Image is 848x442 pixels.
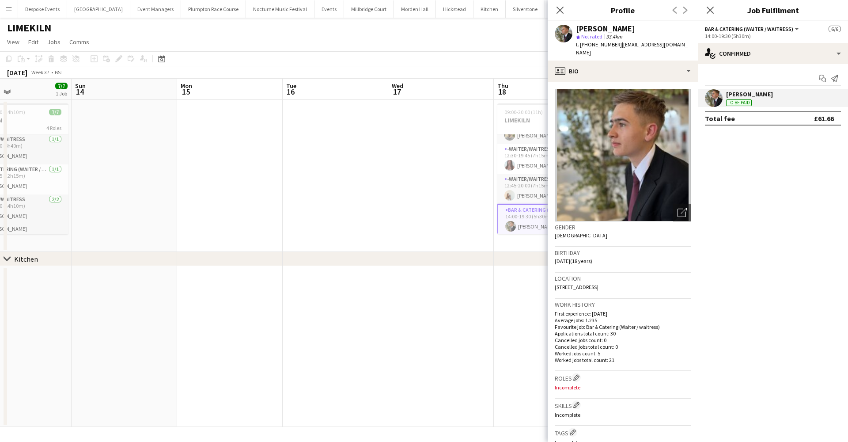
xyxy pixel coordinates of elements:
div: [PERSON_NAME] [576,25,635,33]
span: 7/7 [55,83,68,89]
h3: Gender [555,223,691,231]
span: [STREET_ADDRESS] [555,284,598,290]
h3: Roles [555,373,691,382]
div: Bio [548,61,698,82]
h1: LIMEKILN [7,21,51,34]
span: 16 [285,87,296,97]
div: Kitchen [14,255,38,263]
div: [DATE] [7,68,27,77]
div: Total fee [705,114,735,123]
span: 4 Roles [46,125,61,131]
span: Edit [28,38,38,46]
span: 6/6 [829,26,841,32]
button: Events [314,0,344,18]
div: 1 Job [56,90,67,97]
p: Incomplete [555,412,691,418]
button: Morden Hall [394,0,436,18]
span: Bar & Catering (Waiter / waitress) [705,26,793,32]
div: £61.66 [814,114,834,123]
h3: Skills [555,400,691,410]
app-card-role: Bar & Catering (Waiter / waitress)1/114:00-19:30 (5h30m)[PERSON_NAME] [497,204,596,236]
button: Kitchen [473,0,506,18]
p: First experience: [DATE] [555,310,691,317]
h3: Birthday [555,249,691,257]
span: | [EMAIL_ADDRESS][DOMAIN_NAME] [576,41,688,56]
button: Plumpton Race Course [181,0,246,18]
span: View [7,38,19,46]
h3: Location [555,274,691,282]
span: [DEMOGRAPHIC_DATA] [555,232,607,239]
span: Wed [392,82,403,90]
button: Event Managers [130,0,181,18]
p: Incomplete [555,384,691,391]
app-card-role: -Waiter/Waitress1/112:45-20:00 (7h15m)[PERSON_NAME] [497,174,596,204]
app-card-role: -Waiter/Waitress1/112:30-19:45 (7h15m)[PERSON_NAME] [497,144,596,174]
img: Crew avatar or photo [555,89,691,221]
h3: LIMEKILN [497,116,596,124]
button: Bespoke Events [18,0,67,18]
div: [PERSON_NAME] [726,90,773,98]
button: Silverstone [506,0,545,18]
button: Hickstead [436,0,473,18]
h3: Work history [555,301,691,309]
p: Cancelled jobs total count: 0 [555,343,691,350]
h3: Job Fulfilment [698,4,848,16]
a: Jobs [44,36,64,48]
button: Nocturne Music Festival [246,0,314,18]
span: 18 [496,87,508,97]
span: 09:00-20:00 (11h) [504,109,543,115]
app-job-card: 09:00-20:00 (11h)6/6LIMEKILN6 Roles[PERSON_NAME]Bar & Catering (Waiter / waitress)1/111:15-19:30 ... [497,103,596,234]
span: Sun [75,82,86,90]
a: Comms [66,36,93,48]
span: 7/7 [49,109,61,115]
span: Thu [497,82,508,90]
button: Millbridge Court [344,0,394,18]
p: Worked jobs total count: 21 [555,357,691,363]
span: Not rated [581,33,602,40]
span: t. [PHONE_NUMBER] [576,41,622,48]
a: View [4,36,23,48]
div: To be paid [726,99,752,106]
span: Jobs [47,38,61,46]
span: 33.4km [604,33,624,40]
div: Open photos pop-in [673,204,691,221]
span: [DATE] (18 years) [555,258,592,264]
span: Comms [69,38,89,46]
h3: Profile [548,4,698,16]
div: Confirmed [698,43,848,64]
p: Favourite job: Bar & Catering (Waiter / waitress) [555,324,691,330]
span: 17 [390,87,403,97]
button: [GEOGRAPHIC_DATA] [545,0,608,18]
h3: Tags [555,428,691,437]
div: 14:00-19:30 (5h30m) [705,33,841,39]
button: Bar & Catering (Waiter / waitress) [705,26,800,32]
span: Tue [286,82,296,90]
p: Cancelled jobs count: 0 [555,337,691,343]
span: Mon [181,82,192,90]
p: Worked jobs count: 5 [555,350,691,357]
span: 15 [179,87,192,97]
p: Applications total count: 30 [555,330,691,337]
button: [GEOGRAPHIC_DATA] [67,0,130,18]
p: Average jobs: 1.235 [555,317,691,324]
div: BST [55,69,64,76]
span: Week 37 [29,69,51,76]
a: Edit [25,36,42,48]
span: 14 [74,87,86,97]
